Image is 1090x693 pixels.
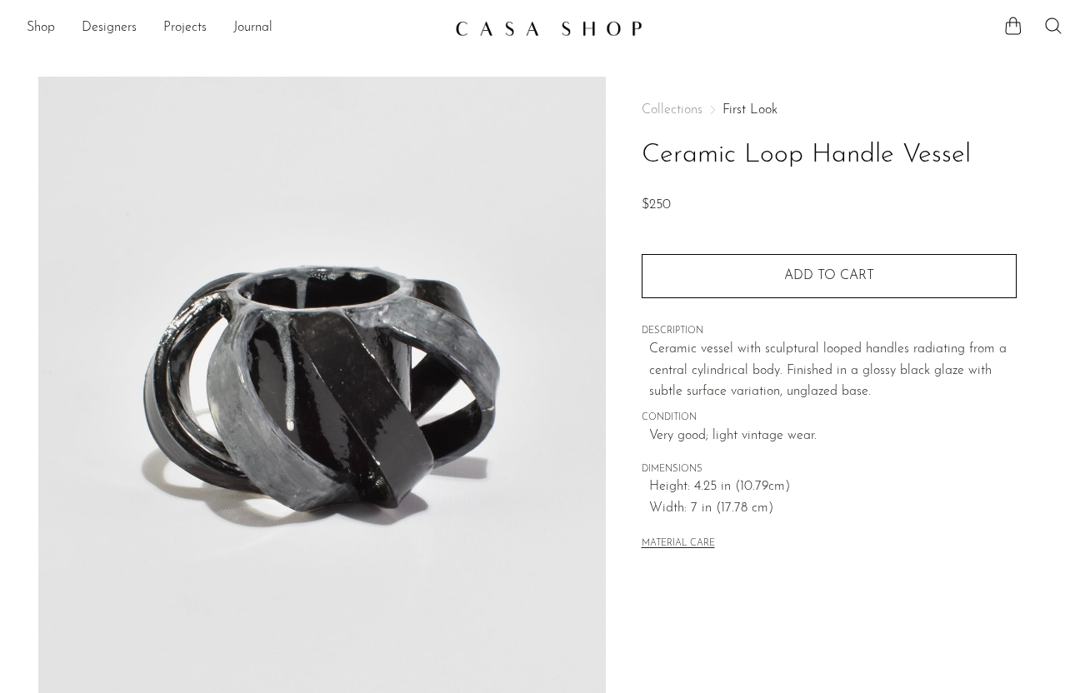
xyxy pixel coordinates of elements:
[649,498,1017,520] span: Width: 7 in (17.78 cm)
[642,538,715,551] button: MATERIAL CARE
[649,476,1017,498] span: Height: 4.25 in (10.79cm)
[642,103,702,117] span: Collections
[642,462,1017,477] span: DIMENSIONS
[642,103,1017,117] nav: Breadcrumbs
[642,198,671,212] span: $250
[642,254,1017,297] button: Add to cart
[642,411,1017,426] span: CONDITION
[233,17,272,39] a: Journal
[649,339,1017,403] p: Ceramic vessel with sculptural looped handles radiating from a central cylindrical body. Finished...
[82,17,137,39] a: Designers
[784,269,874,282] span: Add to cart
[642,324,1017,339] span: DESCRIPTION
[722,103,777,117] a: First Look
[27,17,55,39] a: Shop
[642,134,1017,177] h1: Ceramic Loop Handle Vessel
[649,426,1017,447] span: Very good; light vintage wear.
[27,14,442,42] nav: Desktop navigation
[163,17,207,39] a: Projects
[27,14,442,42] ul: NEW HEADER MENU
